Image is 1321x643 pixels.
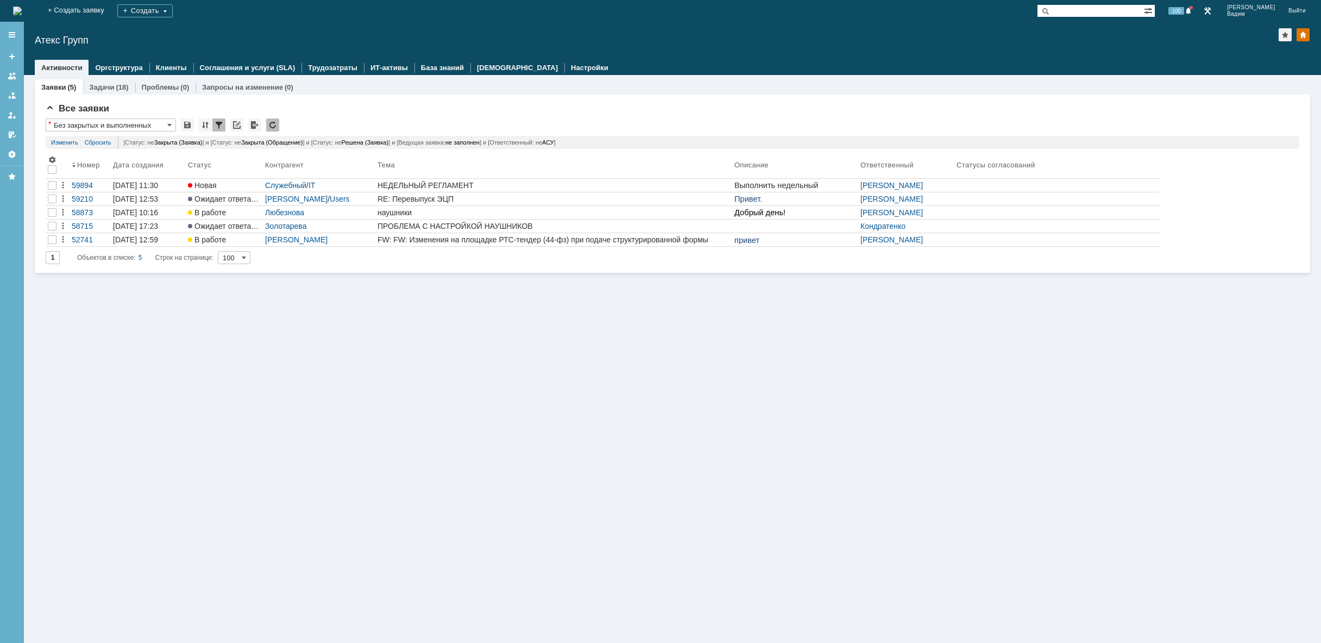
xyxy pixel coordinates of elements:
a: RE: Перевыпуск ЭЦП [375,192,732,205]
a: наушники [375,206,732,219]
div: Скопировать ссылку на список [230,118,243,132]
a: Сбросить [85,136,111,149]
a: ИТ-активы [370,64,408,72]
span: Аудит AD [28,125,66,134]
a: НЕДЕЛЬНЫЙ РЕГЛАМЕНТ [375,179,732,192]
a: [DATE] 12:59 [111,233,186,246]
a: [DATE] 11:30 [111,179,186,192]
a: ПРОБЛЕМА С НАСТРОЙКОЙ НАУШНИКОВ [375,220,732,233]
a: [PERSON_NAME] [PERSON_NAME] [860,195,925,212]
span: Ожидает ответа контрагента [188,195,295,203]
div: 58715 [72,222,109,230]
div: Действия [59,195,67,203]
div: / [265,222,373,230]
a: [DATE] 17:23 [111,220,186,233]
div: 52741 [72,235,109,244]
a: Проблемы [142,83,179,91]
a: 59210 [70,192,111,205]
div: Действия [59,222,67,230]
a: Изменить [51,136,78,149]
a: Золотарева [PERSON_NAME] [265,222,328,239]
th: Дата создания [111,153,186,179]
div: 58873 [72,208,109,217]
div: FW: FW: Изменения на площадке РТС-тендер (44-фз) при подаче структурированной формы заявки [378,235,730,244]
div: ПРОБЛЕМА С НАСТРОЙКОЙ НАУШНИКОВ [378,222,730,230]
a: [PERSON_NAME] [PERSON_NAME] [860,235,925,253]
span: В работе [188,208,226,217]
a: В работе [186,233,263,246]
div: Добавить в избранное [1279,28,1292,41]
span: Список ПК, где не установлен Агент администрирования и антивирусная защита [17,39,299,56]
span: 2 [4,151,9,160]
span: Объектов в списке: [77,254,135,261]
a: Мои согласования [3,126,21,143]
span: - Не включена защита. Не запущена программа защиты. Уровень постоянной защиты отличается от уровн... [17,82,304,99]
a: Заявки на командах [3,67,21,85]
span: 1 [4,136,9,145]
div: [Статус: не ] и [Статус: не ] и [Статус: не ] и [Ведущая заявка: ] и [Ответственный: не ] [118,136,1294,149]
div: Тема [378,161,395,169]
a: Настройки [571,64,608,72]
span: Членство в группах трупов (скрипт AD. Поиск отключенных пользователей в группах) [17,147,303,164]
span: 1 [4,43,9,52]
div: наушники [378,208,730,217]
span: не заполнен [445,139,480,146]
span: АСУ [542,139,554,146]
a: Трудозатраты [308,64,357,72]
a: Кондратенко [PERSON_NAME] [860,222,923,239]
span: Выполнение задач на серверах [28,166,153,174]
div: (0) [285,83,293,91]
div: (0) [180,83,189,91]
div: Сортировка... [199,118,212,132]
a: Users [330,195,350,203]
div: НЕДЕЛЬНЫЙ РЕГЛАМЕНТ [378,181,730,190]
a: 58715 [70,220,111,233]
span: Список ПК где: [26,58,80,66]
div: / [860,195,952,203]
th: Номер [70,153,111,179]
div: [DATE] 12:59 [113,235,158,244]
a: Ожидает ответа контрагента [186,192,263,205]
th: Статус [186,153,263,179]
a: [PERSON_NAME] [PERSON_NAME] [860,208,925,226]
a: Новая [186,179,263,192]
a: [DEMOGRAPHIC_DATA] [477,64,558,72]
div: Контрагент [265,161,306,169]
div: [DATE] 12:53 [113,195,158,203]
span: В работе [188,235,226,244]
a: Заявки [41,83,66,91]
div: / [860,222,952,230]
div: / [265,195,373,203]
span: Новая [188,181,217,190]
div: [DATE] 17:23 [113,222,158,230]
div: Создать [117,4,173,17]
div: Настройки списка отличаются от сохраненных в виде [48,120,51,128]
div: Действия [59,235,67,244]
a: 52741 [70,233,111,246]
div: Экспорт списка [248,118,261,132]
div: 59894 [72,181,109,190]
div: Описание [734,161,769,169]
a: [PERSON_NAME] [PERSON_NAME] [860,181,925,198]
a: Настройки [3,146,21,163]
a: Запросы на изменение [202,83,283,91]
div: Атекс Групп [35,35,1279,46]
div: / [860,235,952,244]
a: 59894 [70,179,111,192]
a: Клиенты [156,64,187,72]
span: - Не включена защита. Уровень постоянной защиты отличается от уровня, установленного администратором [17,104,305,121]
span: Закрыта (Заявка) [154,139,203,146]
span: 2 [4,58,9,66]
span: - Базы устарели. Срок действия лицензии истек или скоро истечет [17,69,275,78]
a: База знаний [421,64,464,72]
a: [PERSON_NAME] [PERSON_NAME] [265,235,330,253]
div: [DATE] 10:16 [113,208,158,217]
span: 100 [1168,7,1184,15]
span: Заполняемость полей (смотрим на почте отчёт "Пустые поля AD") [17,138,272,146]
div: (18) [116,83,128,91]
a: Мои заявки [3,107,21,124]
div: / [265,235,373,244]
div: Статус [188,161,212,169]
a: [DATE] 10:16 [111,206,186,219]
th: Ответственный [858,153,954,179]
